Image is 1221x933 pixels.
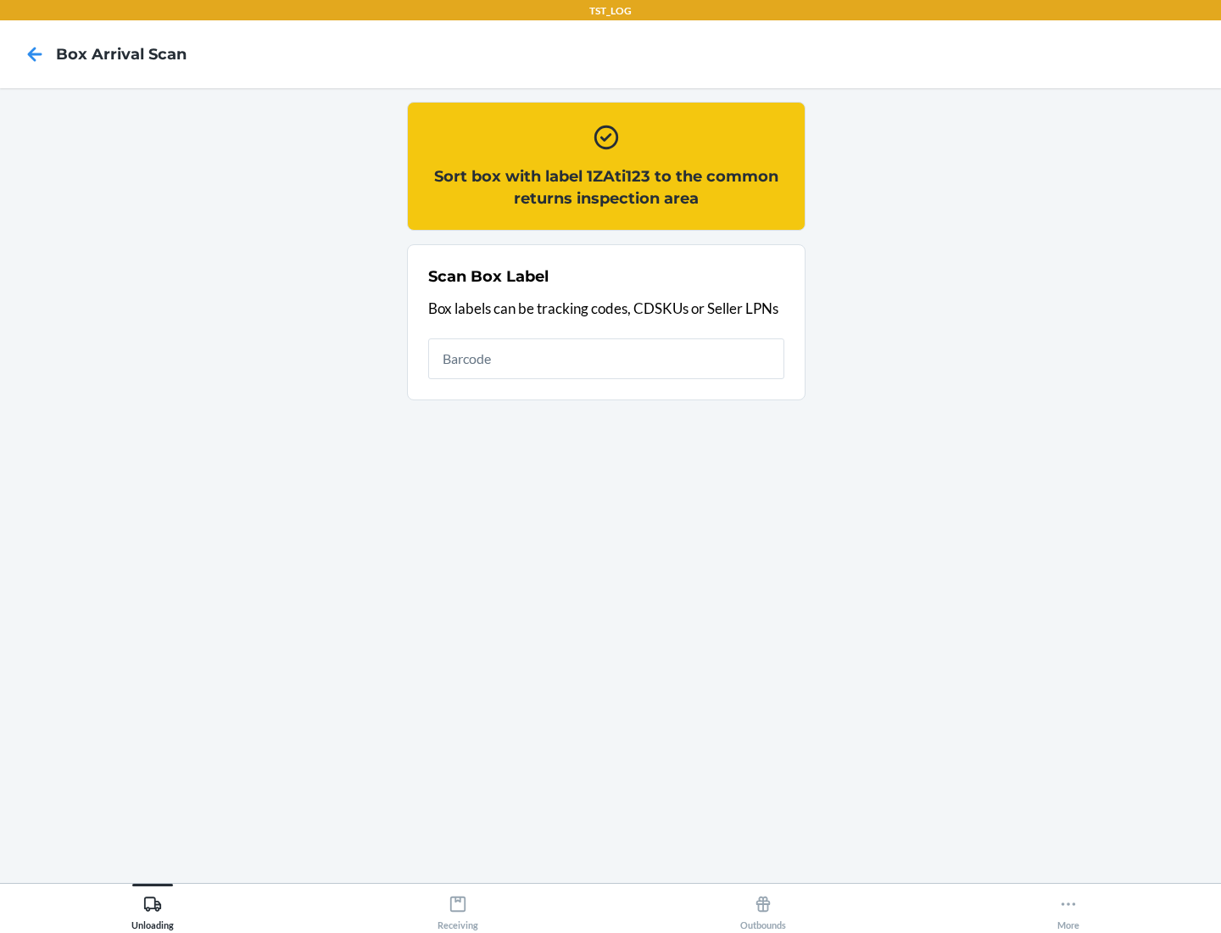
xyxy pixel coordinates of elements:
[589,3,632,19] p: TST_LOG
[740,888,786,930] div: Outbounds
[428,338,784,379] input: Barcode
[131,888,174,930] div: Unloading
[610,884,916,930] button: Outbounds
[428,165,784,210] h2: Sort box with label 1ZAti123 to the common returns inspection area
[428,298,784,320] p: Box labels can be tracking codes, CDSKUs or Seller LPNs
[428,265,549,288] h2: Scan Box Label
[916,884,1221,930] button: More
[1057,888,1079,930] div: More
[438,888,478,930] div: Receiving
[305,884,610,930] button: Receiving
[56,43,187,65] h4: Box Arrival Scan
